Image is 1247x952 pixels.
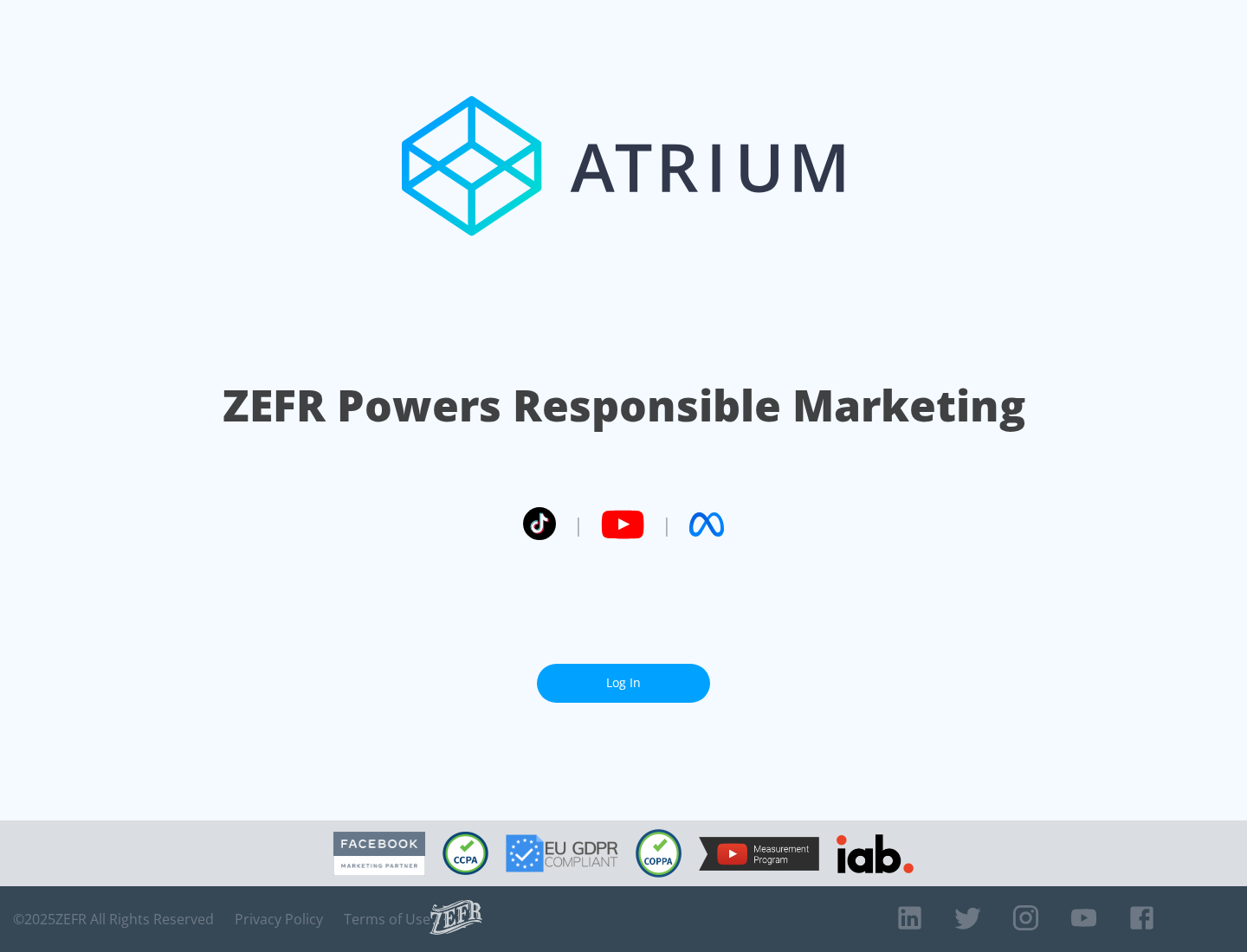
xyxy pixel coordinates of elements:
a: Terms of Use [344,910,430,928]
img: CCPA Compliant [443,832,488,875]
img: COPPA Compliant [636,829,682,878]
img: Facebook Marketing Partner [333,832,425,876]
a: Privacy Policy [235,910,323,928]
span: | [662,511,672,537]
img: IAB [837,834,914,873]
span: © 2025 ZEFR All Rights Reserved [13,910,214,928]
img: GDPR Compliant [506,834,618,872]
img: YouTube Measurement Program [699,837,819,871]
span: | [573,511,584,537]
h1: ZEFR Powers Responsible Marketing [223,376,1025,435]
a: Log In [537,664,710,703]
